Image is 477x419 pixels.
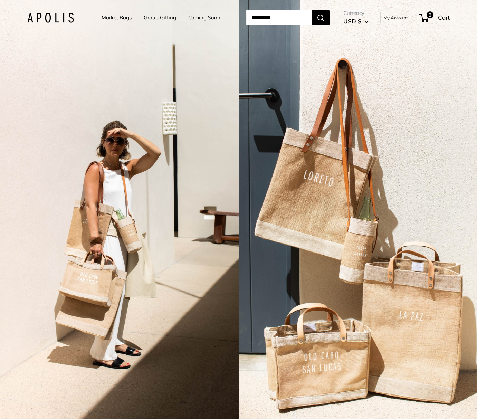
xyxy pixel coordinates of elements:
[343,18,361,25] span: USD $
[343,8,369,18] span: Currency
[312,10,330,25] button: Search
[102,13,132,22] a: Market Bags
[27,13,74,23] img: Apolis
[246,10,312,25] input: Search...
[343,16,369,27] button: USD $
[427,11,433,18] span: 0
[144,13,176,22] a: Group Gifting
[188,13,220,22] a: Coming Soon
[420,12,450,23] a: 0 Cart
[383,13,408,22] a: My Account
[438,14,450,21] span: Cart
